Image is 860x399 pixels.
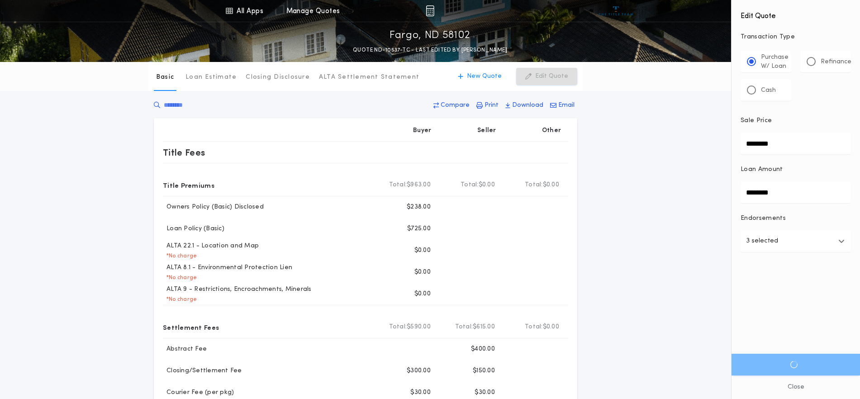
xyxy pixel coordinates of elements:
[413,126,431,135] p: Buyer
[390,28,470,43] p: Fargo, ND 58102
[163,274,197,281] p: * No charge
[441,101,470,110] p: Compare
[407,180,431,190] span: $963.00
[471,345,495,354] p: $400.00
[535,72,568,81] p: Edit Quote
[543,323,559,332] span: $0.00
[163,224,224,233] p: Loan Policy (Basic)
[477,126,496,135] p: Seller
[156,73,174,82] p: Basic
[163,203,264,212] p: Owners Policy (Basic) Disclosed
[431,97,472,114] button: Compare
[246,73,310,82] p: Closing Disclosure
[389,323,407,332] b: Total:
[558,101,575,110] p: Email
[389,180,407,190] b: Total:
[185,73,237,82] p: Loan Estimate
[163,145,205,160] p: Title Fees
[163,263,292,272] p: ALTA 8.1 - Environmental Protection Lien
[516,68,577,85] button: Edit Quote
[163,252,197,260] p: * No charge
[473,323,495,332] span: $615.00
[163,388,234,397] p: Courier Fee (per pkg)
[410,388,431,397] p: $30.00
[732,375,860,399] button: Close
[407,323,431,332] span: $590.00
[746,236,778,247] p: 3 selected
[741,5,851,22] h4: Edit Quote
[741,165,783,174] p: Loan Amount
[414,246,431,255] p: $0.00
[761,86,776,95] p: Cash
[479,180,495,190] span: $0.00
[741,133,851,154] input: Sale Price
[426,5,434,16] img: img
[163,366,242,375] p: Closing/Settlement Fee
[407,224,431,233] p: $725.00
[474,97,501,114] button: Print
[599,6,633,15] img: vs-icon
[542,126,561,135] p: Other
[407,366,431,375] p: $300.00
[163,296,197,303] p: * No charge
[461,180,479,190] b: Total:
[503,97,546,114] button: Download
[163,242,259,251] p: ALTA 22.1 - Location and Map
[163,345,207,354] p: Abstract Fee
[163,320,219,334] p: Settlement Fees
[741,181,851,203] input: Loan Amount
[761,53,789,71] p: Purchase W/ Loan
[407,203,431,212] p: $238.00
[473,366,495,375] p: $150.00
[512,101,543,110] p: Download
[475,388,495,397] p: $30.00
[414,290,431,299] p: $0.00
[741,214,851,223] p: Endorsements
[163,178,214,192] p: Title Premiums
[319,73,419,82] p: ALTA Settlement Statement
[741,230,851,252] button: 3 selected
[163,285,312,294] p: ALTA 9 - Restrictions, Encroachments, Minerals
[449,68,511,85] button: New Quote
[414,268,431,277] p: $0.00
[543,180,559,190] span: $0.00
[455,323,473,332] b: Total:
[525,180,543,190] b: Total:
[525,323,543,332] b: Total:
[467,72,502,81] p: New Quote
[353,46,507,55] p: QUOTE ND-10537-TC - LAST EDITED BY [PERSON_NAME]
[547,97,577,114] button: Email
[741,116,772,125] p: Sale Price
[821,57,851,66] p: Refinance
[485,101,499,110] p: Print
[741,33,851,42] p: Transaction Type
